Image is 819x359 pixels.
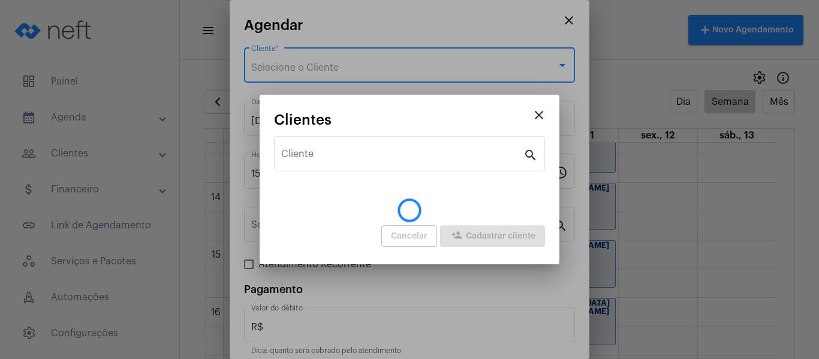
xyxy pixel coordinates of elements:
[450,232,535,240] span: Cadastrar cliente
[381,225,437,247] button: Cancelar
[532,108,546,122] mat-icon: close
[281,151,523,162] input: Pesquisar cliente
[450,230,464,244] mat-icon: person_add
[440,225,545,247] button: Cadastrar cliente
[523,147,538,162] mat-icon: search
[274,112,332,128] span: Clientes
[391,232,427,240] span: Cancelar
